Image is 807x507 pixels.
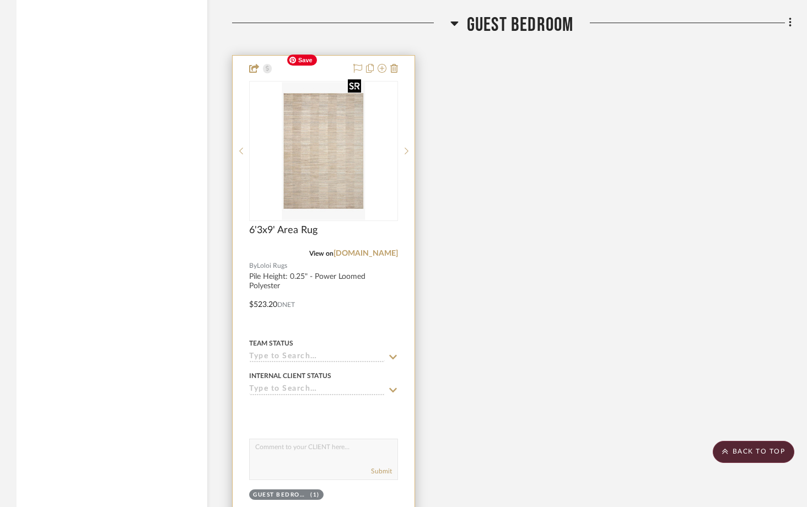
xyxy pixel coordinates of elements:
[310,491,320,499] div: (1)
[249,352,385,363] input: Type to Search…
[333,250,398,257] a: [DOMAIN_NAME]
[309,250,333,257] span: View on
[371,466,392,476] button: Submit
[282,82,365,220] img: 6'3x9' Area Rug
[287,55,317,66] span: Save
[249,338,293,348] div: Team Status
[713,441,794,463] scroll-to-top-button: BACK TO TOP
[467,13,574,37] span: Guest Bedroom
[257,261,287,271] span: Loloi Rugs
[249,385,385,395] input: Type to Search…
[250,82,397,220] div: 0
[249,261,257,271] span: By
[249,224,318,236] span: 6'3x9' Area Rug
[249,371,331,381] div: Internal Client Status
[253,491,308,499] div: Guest Bedroom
